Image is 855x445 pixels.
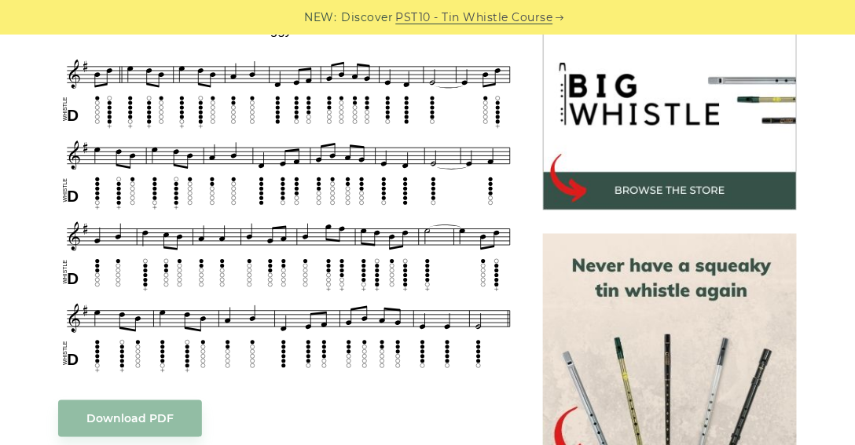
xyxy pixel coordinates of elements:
a: PST10 - Tin Whistle Course [396,9,553,27]
span: Discover [342,9,394,27]
a: Download PDF [58,400,202,437]
img: Foggy Dew Tin Whistle Tab & Sheet Music [58,17,519,377]
span: NEW: [305,9,337,27]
